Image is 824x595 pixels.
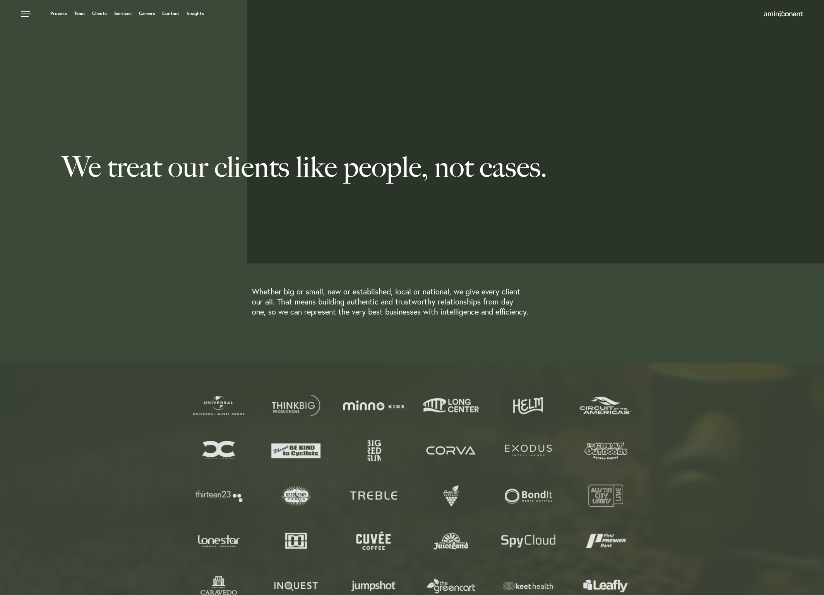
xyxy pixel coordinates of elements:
a: Contact [162,11,179,16]
img: Universal Music Group logo [186,394,252,416]
img: cuvee_coffee [341,530,406,552]
img: Treble [341,485,406,507]
a: Insights [187,11,204,16]
img: Minno Kids logo [341,394,406,416]
img: askari_oh [418,485,484,507]
a: Home [764,11,803,17]
a: Careers [139,11,155,16]
img: thirteen23 [186,485,252,507]
img: deep_eddy [263,485,329,507]
a: Process [50,11,67,16]
img: Long Center logo [418,394,484,416]
img: Lonestar [186,530,252,552]
img: Amini & Conant [764,11,803,17]
img: SpyCloud logo [495,530,561,552]
a: Services [114,11,132,16]
img: helm_boots [495,394,561,416]
img: exodus_intelligence [495,440,561,462]
img: Big Red Sun [341,440,406,462]
img: juiceland [418,530,484,552]
img: crossfit_central [186,440,252,462]
a: Team [74,11,85,16]
img: acl-logo-v3 [573,485,639,507]
img: Great Outdoors [573,440,639,462]
img: first_premier_bank [573,530,639,552]
img: corva [418,440,484,462]
img: COTA [573,394,639,416]
img: bondit [495,485,561,507]
img: megalomedia [263,530,329,552]
img: Please Be Kind To Cyclists [263,440,329,462]
img: Think Big Productions logo [263,394,329,416]
a: Clients [92,11,107,16]
p: Whether big or small, new or established, local or national, we give every client our all. That m... [252,287,529,317]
